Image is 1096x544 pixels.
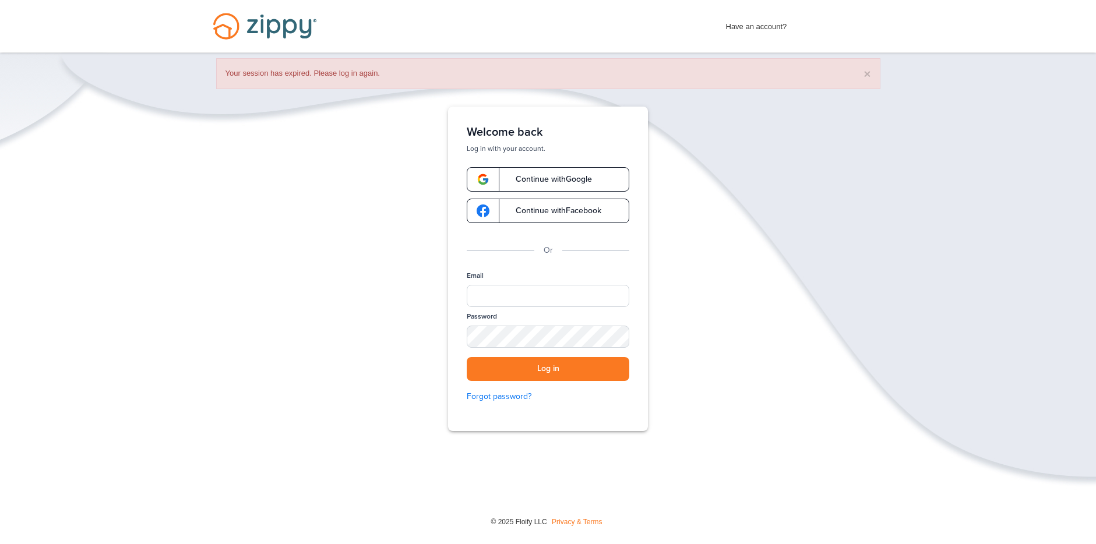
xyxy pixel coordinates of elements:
[467,285,629,307] input: Email
[467,390,629,403] a: Forgot password?
[504,207,601,215] span: Continue with Facebook
[467,326,629,348] input: Password
[216,58,880,89] div: Your session has expired. Please log in again.
[467,199,629,223] a: google-logoContinue withFacebook
[467,167,629,192] a: google-logoContinue withGoogle
[726,15,787,33] span: Have an account?
[864,68,871,80] button: ×
[491,518,547,526] span: © 2025 Floify LLC
[467,125,629,139] h1: Welcome back
[467,144,629,153] p: Log in with your account.
[477,204,489,217] img: google-logo
[467,271,484,281] label: Email
[467,357,629,381] button: Log in
[504,175,592,183] span: Continue with Google
[552,518,602,526] a: Privacy & Terms
[477,173,489,186] img: google-logo
[467,312,497,322] label: Password
[544,244,553,257] p: Or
